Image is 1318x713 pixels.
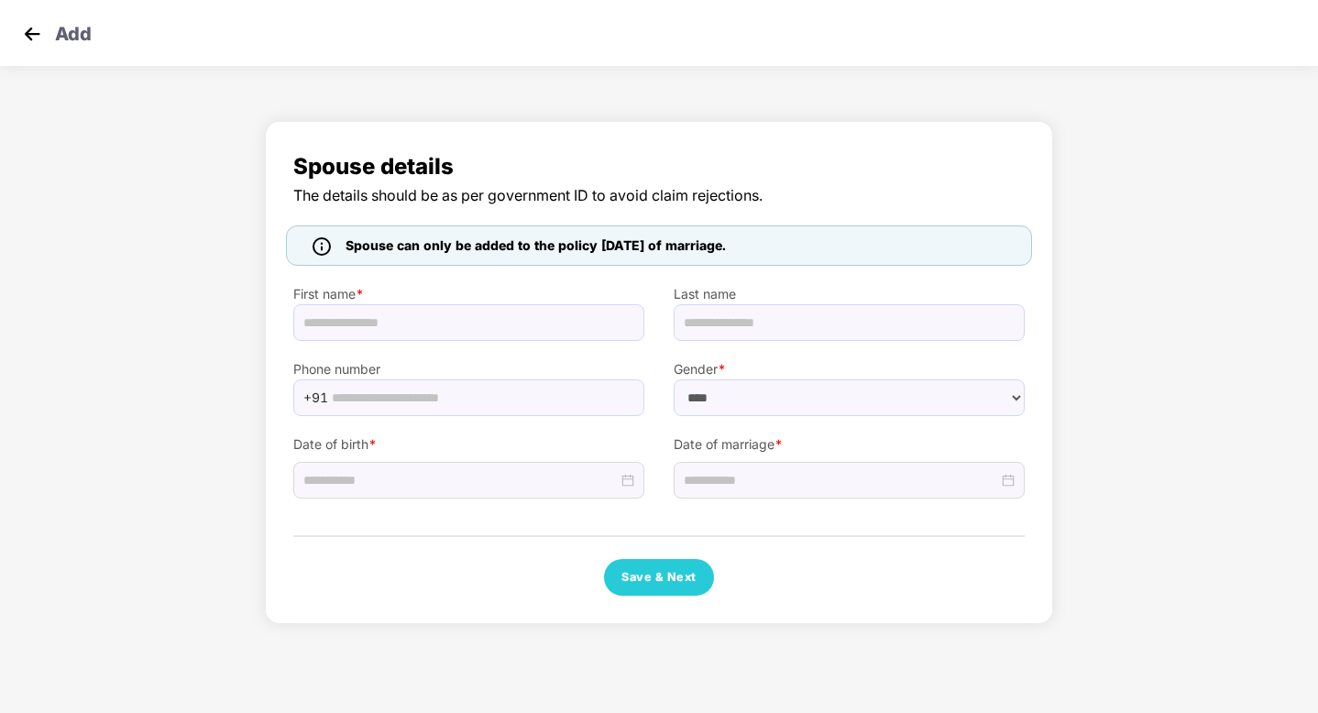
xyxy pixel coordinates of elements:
span: The details should be as per government ID to avoid claim rejections. [293,184,1025,207]
label: Date of birth [293,434,644,455]
span: Spouse can only be added to the policy [DATE] of marriage. [346,236,726,256]
label: Phone number [293,359,644,379]
label: Date of marriage [674,434,1025,455]
img: svg+xml;base64,PHN2ZyB4bWxucz0iaHR0cDovL3d3dy53My5vcmcvMjAwMC9zdmciIHdpZHRoPSIzMCIgaGVpZ2h0PSIzMC... [18,20,46,48]
label: First name [293,284,644,304]
span: +91 [303,384,328,411]
p: Add [55,20,92,42]
img: icon [313,237,331,256]
label: Gender [674,359,1025,379]
label: Last name [674,284,1025,304]
span: Spouse details [293,149,1025,184]
button: Save & Next [604,559,714,596]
